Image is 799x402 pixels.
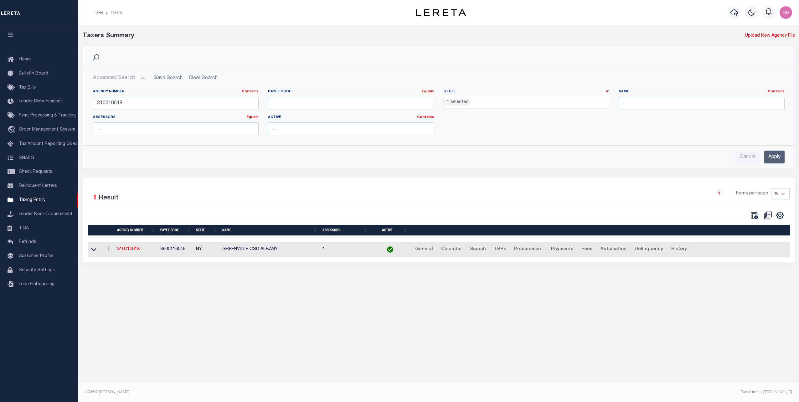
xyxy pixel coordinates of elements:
[19,142,80,146] span: Tax Amount Reporting Queue
[103,10,122,15] li: Taxers
[19,282,54,286] span: Loan Onboarding
[768,90,785,93] a: Contains
[193,225,220,236] th: State: activate to sort column ascending
[117,247,140,251] a: 310010618
[736,190,768,197] span: Items per page
[619,89,785,95] label: Name
[764,151,785,163] input: Apply
[511,245,546,255] a: Procurement
[268,122,434,135] input: ...
[19,254,53,258] span: Customer Profile
[548,245,576,255] a: Payments
[268,115,434,120] label: Active
[93,89,259,95] label: Agency Number
[158,225,193,236] th: Payee Code: activate to sort column ascending
[19,127,75,132] span: Order Management System
[320,242,370,257] td: 1
[619,97,785,110] input: ...
[242,90,259,93] a: Contains
[19,170,52,174] span: Check Requests
[491,245,509,255] a: TBRs
[93,72,145,84] button: Advanced Search
[220,242,320,257] td: GREENVILLE CSD ALBANY
[19,71,48,76] span: Bulletin Board
[99,193,118,203] label: Result
[387,246,393,253] img: check-icon-green.svg
[8,126,18,134] i: travel_explore
[158,242,193,257] td: 3600116046
[19,156,34,160] span: SNAPQ
[370,225,410,236] th: Active: activate to sort column ascending
[716,190,723,197] a: 1
[632,245,666,255] a: Delinquency
[467,245,489,255] a: Search
[780,6,792,19] img: svg+xml;base64,PHN2ZyB4bWxucz0iaHR0cDovL3d3dy53My5vcmcvMjAwMC9zdmciIHBvaW50ZXItZXZlbnRzPSJub25lIi...
[93,11,103,14] a: Home
[417,116,434,119] a: Contains
[598,245,629,255] a: Automation
[443,89,609,95] label: State
[115,225,158,236] th: Agency Number: activate to sort column ascending
[19,198,45,202] span: Taxing Entity
[19,99,62,104] span: Lender Disbursement
[93,115,259,120] label: Assessors
[422,90,434,93] a: Equals
[93,195,97,201] span: 1
[606,90,609,93] a: In
[19,240,36,244] span: Refunds
[268,89,434,95] label: Payee Code
[412,245,436,255] a: General
[320,225,370,236] th: Assessors: activate to sort column ascending
[19,226,29,230] span: TIQA
[19,113,76,118] span: Pymt Processing & Tracking
[93,97,259,110] input: ...
[668,245,690,255] a: History
[19,57,31,62] span: Home
[19,212,73,216] span: Lender Non-Disbursement
[19,85,36,90] span: Tax Bills
[268,97,434,110] input: ...
[745,33,795,39] a: Upload New Agency File
[579,245,595,255] a: Fees
[83,31,615,41] div: Taxers Summary
[445,99,470,106] li: 1 selected
[19,184,57,188] span: Delinquent Letters
[19,268,55,272] span: Security Settings
[246,116,259,119] a: Equals
[736,151,759,163] input: Cancel
[220,225,320,236] th: Name: activate to sort column ascending
[93,122,259,135] input: ...
[193,242,220,257] td: NY
[416,9,466,16] img: logo-dark.svg
[438,245,465,255] a: Calendar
